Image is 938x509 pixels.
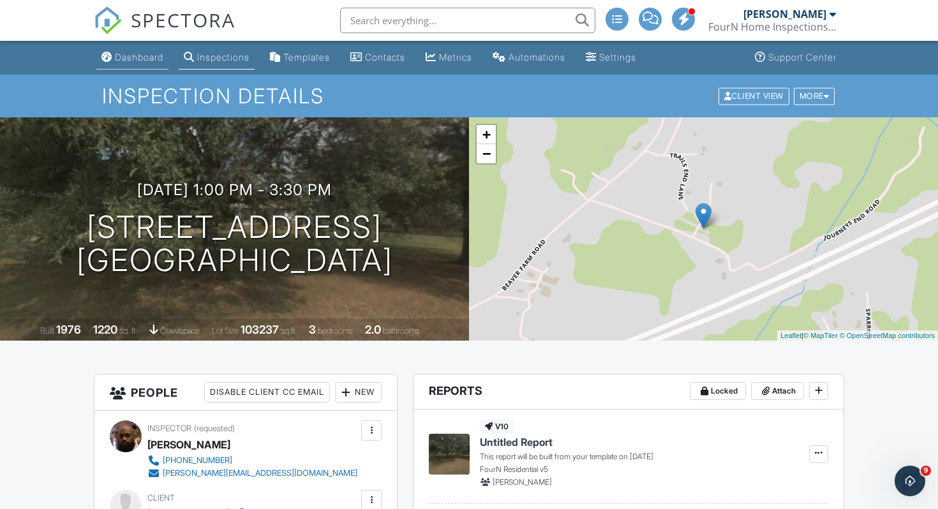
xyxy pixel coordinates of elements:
div: Templates [283,52,330,63]
div: 1976 [56,323,81,336]
a: Leaflet [780,332,801,339]
span: (requested) [194,424,235,433]
h1: Inspection Details [102,85,836,107]
a: Zoom in [477,125,496,144]
a: Dashboard [96,46,168,70]
span: bathrooms [383,326,419,336]
a: [PERSON_NAME][EMAIL_ADDRESS][DOMAIN_NAME] [147,467,357,480]
span: sq. ft. [119,326,137,336]
div: 3 [309,323,316,336]
div: 2.0 [365,323,381,336]
a: Zoom out [477,144,496,163]
span: Built [40,326,54,336]
a: SPECTORA [94,17,235,44]
h1: [STREET_ADDRESS] [GEOGRAPHIC_DATA] [77,210,393,278]
a: Contacts [345,46,410,70]
iframe: Intercom live chat [895,466,925,496]
input: Search everything... [340,8,595,33]
span: crawlspace [160,326,200,336]
a: Inspections [179,46,255,70]
div: [PERSON_NAME][EMAIL_ADDRESS][DOMAIN_NAME] [163,468,357,478]
h3: [DATE] 1:00 pm - 3:30 pm [137,181,332,198]
div: Client View [718,87,789,105]
div: [PERSON_NAME] [147,435,230,454]
span: Lot Size [212,326,239,336]
span: Inspector [147,424,191,433]
div: Settings [599,52,636,63]
div: FourN Home Inspections, LLC [708,20,836,33]
div: | [777,330,938,341]
a: Automations (Advanced) [488,46,570,70]
div: [PERSON_NAME] [743,8,826,20]
div: Dashboard [115,52,163,63]
div: Support Center [768,52,837,63]
div: [PHONE_NUMBER] [163,455,232,466]
a: Settings [581,46,641,70]
div: New [335,382,382,402]
img: The Best Home Inspection Software - Spectora [94,6,122,34]
a: © OpenStreetMap contributors [840,332,935,339]
span: sq.ft. [281,326,297,336]
a: [PHONE_NUMBER] [147,454,357,467]
div: 1220 [93,323,117,336]
a: Templates [265,46,335,70]
div: Contacts [365,52,405,63]
span: Client [147,493,175,503]
span: bedrooms [318,326,353,336]
span: 9 [921,466,931,476]
h3: People [94,374,397,411]
div: Disable Client CC Email [204,382,330,402]
a: Metrics [421,46,477,70]
div: Automations [509,52,565,63]
a: Client View [717,91,793,100]
span: SPECTORA [131,6,235,33]
a: Support Center [750,46,842,70]
a: © MapTiler [803,332,838,339]
div: Inspections [197,52,249,63]
div: 103237 [241,323,279,336]
div: More [794,87,835,105]
div: Metrics [439,52,472,63]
